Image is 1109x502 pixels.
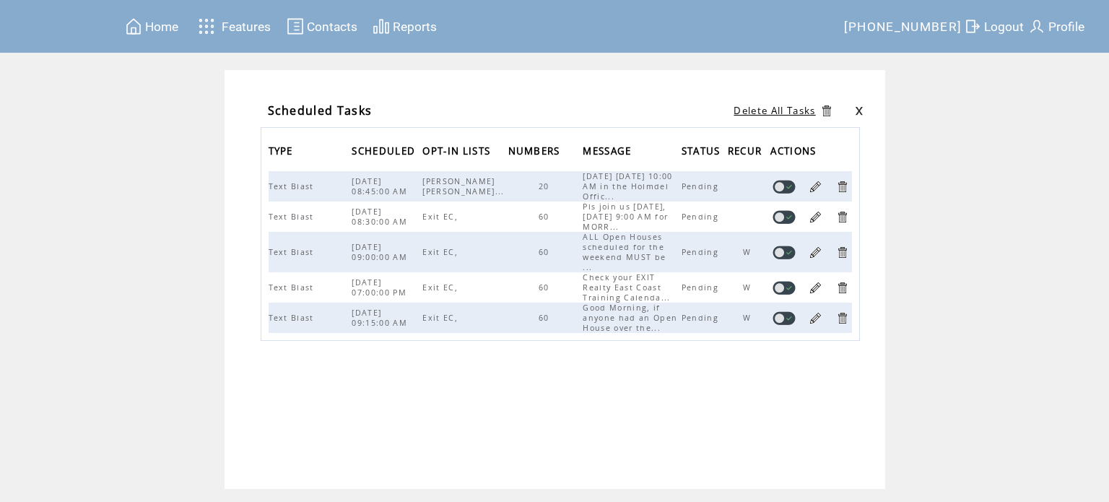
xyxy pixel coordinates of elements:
[743,282,754,293] span: W
[145,20,178,34] span: Home
[422,282,461,293] span: Exit EC,
[422,147,494,155] a: OPT-IN LISTS
[809,281,822,295] a: Edit Task
[352,141,419,165] span: SCHEDULED
[307,20,357,34] span: Contacts
[682,181,722,191] span: Pending
[583,202,668,232] span: Pls join us [DATE], [DATE] 9:00 AM for MORR...
[773,311,796,325] a: Disable task
[583,147,635,155] a: MESSAGE
[422,212,461,222] span: Exit EC,
[809,246,822,259] a: Edit Task
[422,141,494,165] span: OPT-IN LISTS
[393,20,437,34] span: Reports
[352,147,419,155] a: SCHEDULED
[125,17,142,35] img: home.svg
[269,313,318,323] span: Text Blast
[583,303,677,333] span: Good Morning, if anyone had an Open House over the...
[682,147,724,155] a: STATUS
[352,207,411,227] span: [DATE] 08:30:00 AM
[269,181,318,191] span: Text Blast
[835,281,849,295] a: Delete Task
[964,17,981,35] img: exit.svg
[1026,15,1087,38] a: Profile
[773,281,796,295] a: Disable task
[123,15,181,38] a: Home
[352,308,411,328] span: [DATE] 09:15:00 AM
[352,277,410,298] span: [DATE] 07:00:00 PM
[682,282,722,293] span: Pending
[962,15,1026,38] a: Logout
[770,141,819,165] span: ACTIONS
[844,20,962,34] span: [PHONE_NUMBER]
[422,176,508,196] span: [PERSON_NAME] [PERSON_NAME]...
[269,147,297,155] a: TYPE
[583,171,672,202] span: [DATE] [DATE] 10:00 AM in the Holmdel Offic...
[835,311,849,325] a: Delete Task
[370,15,439,38] a: Reports
[809,210,822,224] a: Edit Task
[1048,20,1084,34] span: Profile
[268,103,373,118] span: Scheduled Tasks
[539,247,553,257] span: 60
[539,212,553,222] span: 60
[809,311,822,325] a: Edit Task
[728,147,766,155] a: RECUR
[734,104,815,117] a: Delete All Tasks
[373,17,390,35] img: chart.svg
[728,141,766,165] span: RECUR
[287,17,304,35] img: contacts.svg
[835,210,849,224] a: Delete Task
[539,282,553,293] span: 60
[269,282,318,293] span: Text Blast
[269,141,297,165] span: TYPE
[422,247,461,257] span: Exit EC,
[773,180,796,194] a: Disable task
[222,20,271,34] span: Features
[583,272,674,303] span: Check your EXIT Realty East Coast Training Calenda...
[583,232,666,272] span: ALL Open Houses scheduled for the weekend MUST be ...
[508,147,564,155] a: NUMBERS
[422,313,461,323] span: Exit EC,
[682,212,722,222] span: Pending
[284,15,360,38] a: Contacts
[192,12,274,40] a: Features
[835,180,849,194] a: Delete Task
[682,313,722,323] span: Pending
[809,180,822,194] a: Edit Task
[269,247,318,257] span: Text Blast
[583,141,635,165] span: MESSAGE
[269,212,318,222] span: Text Blast
[743,313,754,323] span: W
[682,141,724,165] span: STATUS
[682,247,722,257] span: Pending
[984,20,1024,34] span: Logout
[352,242,411,262] span: [DATE] 09:00:00 AM
[743,247,754,257] span: W
[1028,17,1045,35] img: profile.svg
[835,246,849,259] a: Delete Task
[194,14,219,38] img: features.svg
[539,313,553,323] span: 60
[352,176,411,196] span: [DATE] 08:45:00 AM
[539,181,553,191] span: 20
[508,141,564,165] span: NUMBERS
[773,246,796,259] a: Disable task
[773,210,796,224] a: Disable task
